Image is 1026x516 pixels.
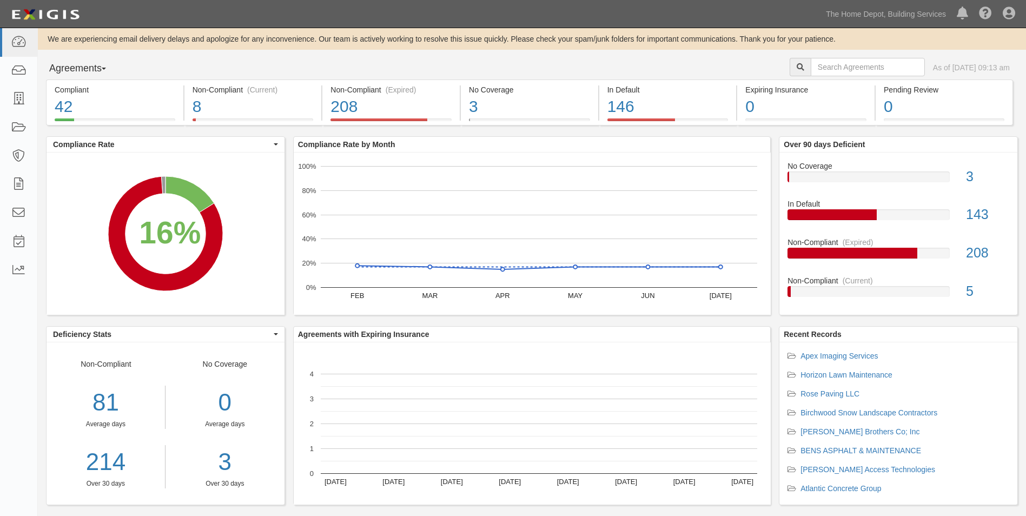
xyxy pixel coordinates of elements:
div: Non-Compliant (Current) [193,84,314,95]
a: The Home Depot, Building Services [820,3,951,25]
text: 3 [310,395,314,403]
svg: A chart. [47,153,284,315]
div: 16% [139,211,201,255]
a: In Default146 [599,118,737,127]
a: No Coverage3 [787,161,1009,199]
text: 4 [310,370,314,378]
div: Non-Compliant (Expired) [330,84,452,95]
text: 80% [302,187,316,195]
div: In Default [607,84,729,95]
text: 60% [302,210,316,219]
text: [DATE] [382,478,405,486]
a: Apex Imaging Services [800,352,878,360]
svg: A chart. [294,153,771,315]
div: 0 [174,386,276,420]
text: [DATE] [710,292,732,300]
div: Compliant [55,84,175,95]
a: Rose Paving LLC [800,389,859,398]
div: Expiring Insurance [745,84,866,95]
text: MAY [568,292,583,300]
text: 0 [310,469,314,478]
a: In Default143 [787,199,1009,237]
svg: A chart. [294,342,771,505]
div: 3 [958,167,1017,187]
a: [PERSON_NAME] Access Technologies [800,465,935,474]
text: MAR [422,292,438,300]
img: logo-5460c22ac91f19d4615b14bd174203de0afe785f0fc80cf4dbbc73dc1793850b.png [8,5,83,24]
div: Non-Compliant [779,237,1017,248]
text: 2 [310,420,314,428]
div: Over 30 days [47,479,165,488]
text: FEB [350,292,364,300]
text: [DATE] [673,478,695,486]
div: Pending Review [884,84,1004,95]
button: Compliance Rate [47,137,284,152]
text: 20% [302,259,316,267]
b: Recent Records [784,330,842,339]
i: Help Center - Complianz [979,8,992,21]
a: 3 [174,445,276,479]
div: 208 [958,243,1017,263]
text: 40% [302,235,316,243]
input: Search Agreements [811,58,925,76]
button: Deficiency Stats [47,327,284,342]
a: Non-Compliant(Current)8 [184,118,322,127]
div: Non-Compliant [47,359,166,488]
text: [DATE] [325,478,347,486]
div: 5 [958,282,1017,301]
div: As of [DATE] 09:13 am [933,62,1010,73]
a: Pending Review0 [876,118,1013,127]
span: Compliance Rate [53,139,271,150]
text: [DATE] [499,478,521,486]
div: 208 [330,95,452,118]
a: Birchwood Snow Landscape Contractors [800,408,937,417]
div: No Coverage [166,359,284,488]
div: 81 [47,386,165,420]
div: We are experiencing email delivery delays and apologize for any inconvenience. Our team is active... [38,34,1026,44]
text: JUN [641,292,654,300]
div: Non-Compliant [779,275,1017,286]
span: Deficiency Stats [53,329,271,340]
div: 8 [193,95,314,118]
text: 0% [306,283,316,292]
button: Agreements [46,58,127,80]
a: Non-Compliant(Expired)208 [322,118,460,127]
text: 1 [310,445,314,453]
b: Agreements with Expiring Insurance [298,330,429,339]
div: No Coverage [469,84,590,95]
a: BENS ASPHALT & MAINTENANCE [800,446,921,455]
a: [PERSON_NAME] Brothers Co; Inc [800,427,919,436]
a: Atlantic Concrete Group [800,484,881,493]
a: Non-Compliant(Current)5 [787,275,1009,306]
b: Over 90 days Deficient [784,140,865,149]
div: Over 30 days [174,479,276,488]
a: Non-Compliant(Expired)208 [787,237,1009,275]
div: 0 [745,95,866,118]
div: In Default [779,199,1017,209]
a: Compliant42 [46,118,183,127]
text: [DATE] [557,478,579,486]
div: (Current) [247,84,277,95]
text: 100% [298,162,316,170]
div: 0 [884,95,1004,118]
a: Expiring Insurance0 [737,118,875,127]
div: Average days [174,420,276,429]
a: 214 [47,445,165,479]
div: (Expired) [843,237,873,248]
div: 143 [958,205,1017,224]
a: Horizon Lawn Maintenance [800,371,892,379]
text: [DATE] [731,478,753,486]
div: 42 [55,95,175,118]
text: [DATE] [615,478,637,486]
div: Average days [47,420,165,429]
div: 146 [607,95,729,118]
text: APR [495,292,510,300]
b: Compliance Rate by Month [298,140,395,149]
div: No Coverage [779,161,1017,171]
div: (Expired) [386,84,416,95]
div: 3 [469,95,590,118]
